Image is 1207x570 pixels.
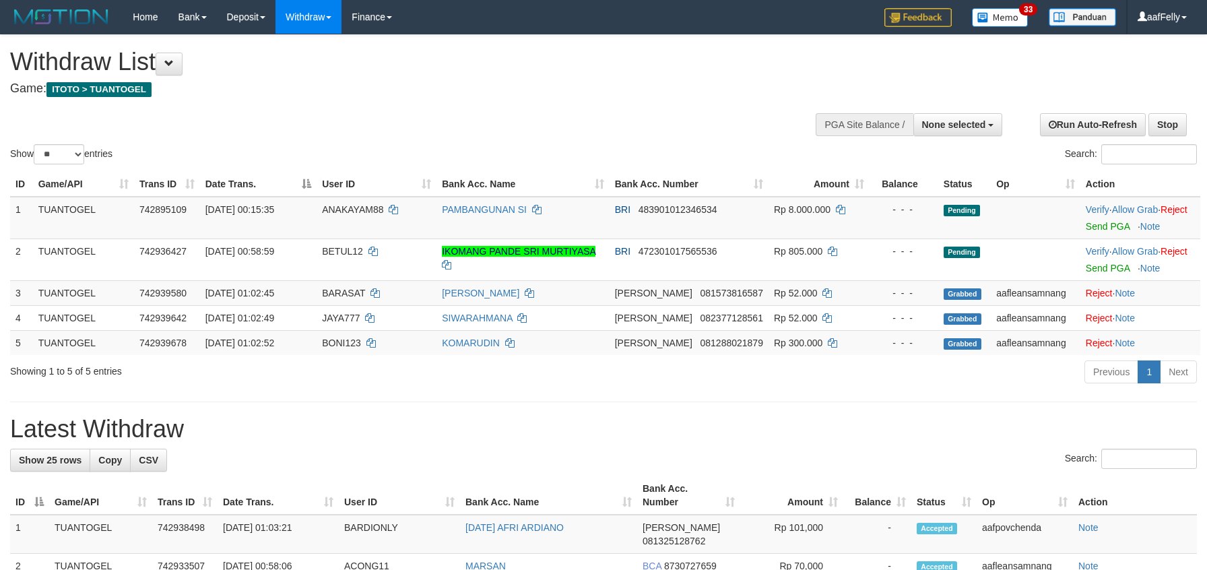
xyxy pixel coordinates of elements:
div: Showing 1 to 5 of 5 entries [10,359,493,378]
span: 742939678 [139,338,187,348]
span: Rp 52.000 [774,288,818,298]
label: Search: [1065,144,1197,164]
span: BRI [615,204,630,215]
span: ITOTO > TUANTOGEL [46,82,152,97]
div: - - - [875,336,933,350]
td: 1 [10,197,33,239]
span: Rp 805.000 [774,246,822,257]
h4: Game: [10,82,791,96]
th: Trans ID: activate to sort column ascending [134,172,200,197]
div: - - - [875,203,933,216]
a: Reject [1086,313,1113,323]
td: TUANTOGEL [33,197,134,239]
td: 1 [10,515,49,554]
td: · · [1080,197,1200,239]
a: KOMARUDIN [442,338,500,348]
th: Op: activate to sort column ascending [991,172,1080,197]
a: SIWARAHMANA [442,313,513,323]
span: Grabbed [944,288,981,300]
span: [DATE] 01:02:45 [205,288,274,298]
span: · [1112,246,1161,257]
td: TUANTOGEL [33,330,134,355]
td: [DATE] 01:03:21 [218,515,339,554]
h1: Withdraw List [10,49,791,75]
span: Accepted [917,523,957,534]
span: ANAKAYAM88 [322,204,383,215]
a: [PERSON_NAME] [442,288,519,298]
a: Reject [1086,338,1113,348]
span: 742939642 [139,313,187,323]
th: Date Trans.: activate to sort column ascending [218,476,339,515]
td: aafleansamnang [991,330,1080,355]
td: - [843,515,911,554]
td: TUANTOGEL [33,305,134,330]
span: · [1112,204,1161,215]
a: Note [1140,263,1161,274]
span: 33 [1019,3,1037,15]
td: aafpovchenda [977,515,1073,554]
th: Date Trans.: activate to sort column descending [200,172,317,197]
th: ID: activate to sort column descending [10,476,49,515]
div: - - - [875,286,933,300]
th: User ID: activate to sort column ascending [339,476,460,515]
td: 2 [10,239,33,280]
th: Status [938,172,991,197]
a: IKOMANG PANDE SRI MURTIYASA [442,246,595,257]
h1: Latest Withdraw [10,416,1197,443]
a: Verify [1086,204,1109,215]
span: BONI123 [322,338,361,348]
th: Op: activate to sort column ascending [977,476,1073,515]
span: Show 25 rows [19,455,81,466]
td: TUANTOGEL [33,280,134,305]
td: · [1080,280,1200,305]
a: Show 25 rows [10,449,90,472]
a: 1 [1138,360,1161,383]
th: Bank Acc. Number: activate to sort column ascending [610,172,769,197]
span: [PERSON_NAME] [643,522,720,533]
span: Grabbed [944,338,981,350]
span: Copy 483901012346534 to clipboard [639,204,717,215]
a: [DATE] AFRI ARDIANO [465,522,564,533]
span: Copy 082377128561 to clipboard [700,313,763,323]
div: - - - [875,311,933,325]
span: 742939580 [139,288,187,298]
td: 742938498 [152,515,218,554]
a: Stop [1148,113,1187,136]
th: User ID: activate to sort column ascending [317,172,436,197]
th: Action [1073,476,1197,515]
td: BARDIONLY [339,515,460,554]
th: Bank Acc. Number: activate to sort column ascending [637,476,740,515]
span: [PERSON_NAME] [615,288,692,298]
img: panduan.png [1049,8,1116,26]
a: Copy [90,449,131,472]
td: · [1080,305,1200,330]
a: Reject [1161,246,1187,257]
a: Note [1140,221,1161,232]
span: 742936427 [139,246,187,257]
button: None selected [913,113,1003,136]
img: MOTION_logo.png [10,7,112,27]
span: Pending [944,247,980,258]
th: Bank Acc. Name: activate to sort column ascending [460,476,637,515]
td: aafleansamnang [991,305,1080,330]
td: 5 [10,330,33,355]
span: BARASAT [322,288,365,298]
a: Allow Grab [1112,204,1158,215]
th: Game/API: activate to sort column ascending [49,476,152,515]
td: TUANTOGEL [49,515,152,554]
td: aafleansamnang [991,280,1080,305]
span: [DATE] 01:02:52 [205,338,274,348]
a: Previous [1084,360,1138,383]
a: Reject [1086,288,1113,298]
th: Status: activate to sort column ascending [911,476,977,515]
th: Trans ID: activate to sort column ascending [152,476,218,515]
a: Next [1160,360,1197,383]
select: Showentries [34,144,84,164]
th: Bank Acc. Name: activate to sort column ascending [436,172,609,197]
span: Grabbed [944,313,981,325]
img: Button%20Memo.svg [972,8,1029,27]
td: TUANTOGEL [33,239,134,280]
th: Amount: activate to sort column ascending [769,172,870,197]
div: PGA Site Balance / [816,113,913,136]
a: Note [1115,288,1135,298]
